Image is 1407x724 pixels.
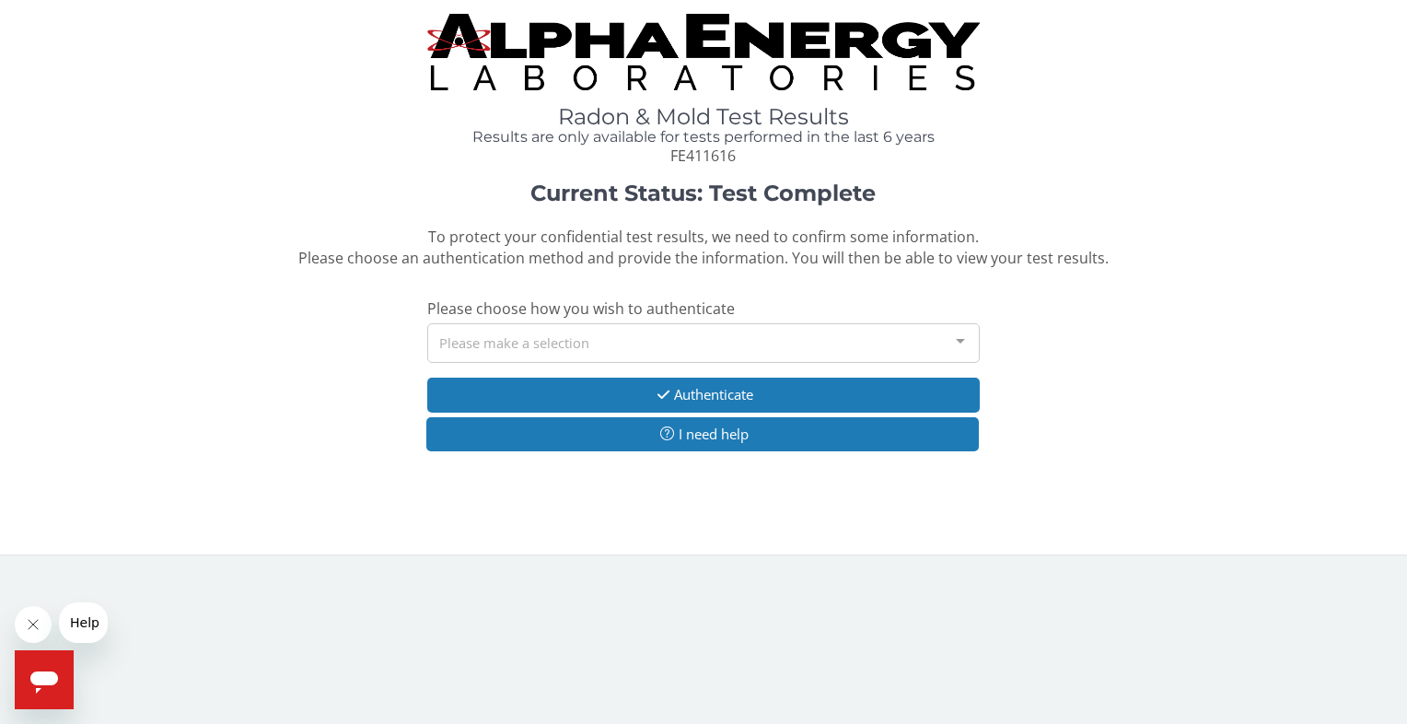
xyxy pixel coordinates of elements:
[427,105,979,129] h1: Radon & Mold Test Results
[427,298,735,319] span: Please choose how you wish to authenticate
[15,606,52,643] iframe: Close message
[426,417,978,451] button: I need help
[530,180,876,206] strong: Current Status: Test Complete
[670,146,736,166] span: FE411616
[427,14,979,90] img: TightCrop.jpg
[427,129,979,146] h4: Results are only available for tests performed in the last 6 years
[59,602,108,643] iframe: Message from company
[427,378,979,412] button: Authenticate
[439,332,589,353] span: Please make a selection
[298,227,1109,268] span: To protect your confidential test results, we need to confirm some information. Please choose an ...
[15,650,74,709] iframe: Button to launch messaging window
